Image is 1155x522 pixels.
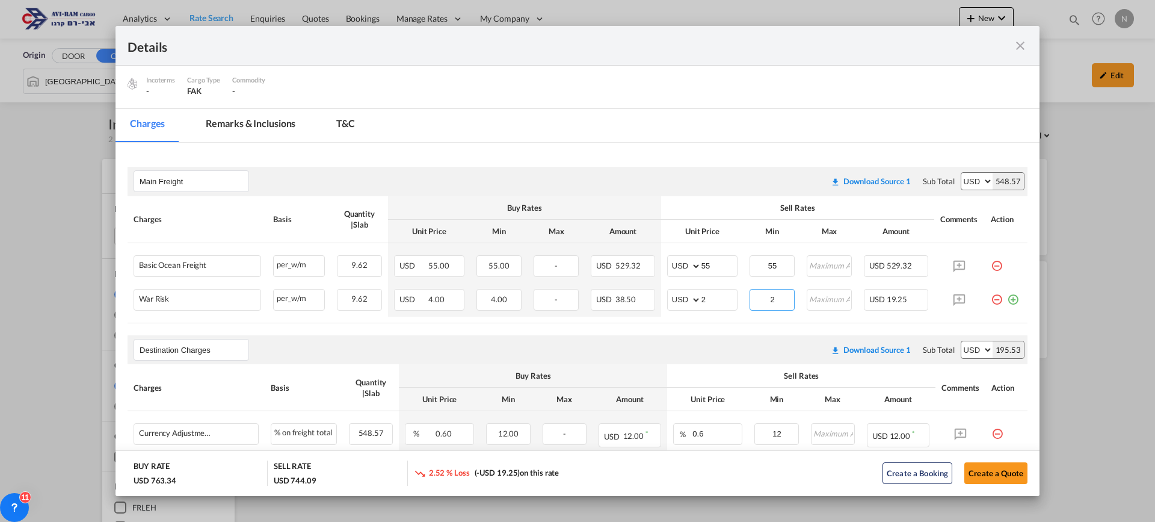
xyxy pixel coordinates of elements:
[126,77,139,90] img: cargo.png
[322,109,369,142] md-tab-item: T&C
[555,294,558,304] span: -
[831,176,911,186] div: Download original source rate sheet
[134,382,259,393] div: Charges
[146,75,175,85] div: Incoterms
[887,294,908,304] span: 19.25
[146,85,175,96] div: -
[351,294,368,303] span: 9.62
[748,388,804,411] th: Min
[271,424,336,439] div: % on freight total
[825,345,917,355] div: Download original source rate sheet
[934,196,985,243] th: Comments
[232,75,265,85] div: Commodity
[661,220,744,243] th: Unit Price
[887,261,912,270] span: 529.32
[805,388,861,411] th: Max
[187,85,220,96] div: FAK
[429,468,470,477] span: 2.52 % Loss
[399,261,427,270] span: USD
[399,294,427,304] span: USD
[825,339,917,361] button: Download original source rate sheet
[843,176,911,186] div: Download Source 1
[872,432,888,441] span: USD
[1007,289,1019,301] md-icon: icon-plus-circle-outline green-400-fg
[808,256,851,274] input: Maximum Amount
[964,462,1027,484] button: Create a Quote
[812,424,854,442] input: Maximum Amount
[831,345,911,355] div: Download original source rate sheet
[140,172,248,190] input: Leg Name
[923,344,954,355] div: Sub Total
[414,467,559,480] div: on this rate
[488,261,510,270] span: 55.00
[232,86,235,96] span: -
[537,388,593,411] th: Max
[615,261,641,270] span: 529.32
[388,220,470,243] th: Unit Price
[831,346,840,355] md-icon: icon-download
[414,467,426,479] md-icon: icon-trending-down
[831,177,840,187] md-icon: icon-download
[436,429,452,438] span: 0.60
[115,26,1039,496] md-dialog: Port of Loading ...
[274,461,311,474] div: SELL RATE
[555,261,558,270] span: -
[139,294,169,303] div: War Risk
[115,109,381,142] md-pagination-wrapper: Use the left and right arrow keys to navigate between tabs
[667,388,748,411] th: Unit Price
[399,388,480,411] th: Unit Price
[139,429,211,438] div: Currency Adjustment Factor
[751,290,794,308] input: Minimum Amount
[843,345,911,355] div: Download Source 1
[645,429,648,437] sup: Minimum amount
[808,290,851,308] input: Maximum Amount
[1013,39,1027,53] md-icon: icon-close fg-AAA8AD m-0 cursor
[115,109,179,142] md-tab-item: Charges
[869,261,885,270] span: USD
[139,261,206,270] div: Basic Ocean Freight
[801,220,858,243] th: Max
[273,214,325,225] div: Basis
[134,214,261,225] div: Charges
[475,468,520,477] span: (-USD 19.25)
[825,170,917,192] button: Download original source rate sheet
[890,432,911,441] span: 12.00
[498,429,519,438] span: 12.00
[134,475,176,486] div: USD 763.34
[140,341,248,359] input: Leg Name
[615,294,636,304] span: 38.50
[667,202,928,213] div: Sell Rates
[428,294,445,304] span: 4.00
[991,423,1003,435] md-icon: icon-minus-circle-outline red-400-fg pt-7
[680,424,686,444] div: %
[923,176,954,187] div: Sub Total
[912,429,914,437] sup: Minimum amount
[410,429,434,438] span: %
[751,256,794,274] input: Minimum Amount
[985,196,1027,243] th: Action
[604,432,621,441] span: USD
[351,260,368,270] span: 9.62
[585,220,661,243] th: Amount
[861,388,935,411] th: Amount
[993,341,1024,358] div: 195.53
[673,370,929,381] div: Sell Rates
[858,220,934,243] th: Amount
[991,289,1003,301] md-icon: icon-minus-circle-outline red-400-fg pt-7
[563,429,566,438] span: -
[405,370,661,381] div: Buy Rates
[187,75,220,85] div: Cargo Type
[274,475,316,486] div: USD 744.09
[701,290,737,308] input: 2
[985,364,1027,411] th: Action
[593,388,667,411] th: Amount
[991,255,1003,267] md-icon: icon-minus-circle-outline red-400-fg pt-7
[480,388,536,411] th: Min
[337,208,382,230] div: Quantity | Slab
[744,220,801,243] th: Min
[528,220,585,243] th: Max
[128,38,937,53] div: Details
[882,462,952,484] button: Create a Booking
[191,109,310,142] md-tab-item: Remarks & Inclusions
[394,202,655,213] div: Buy Rates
